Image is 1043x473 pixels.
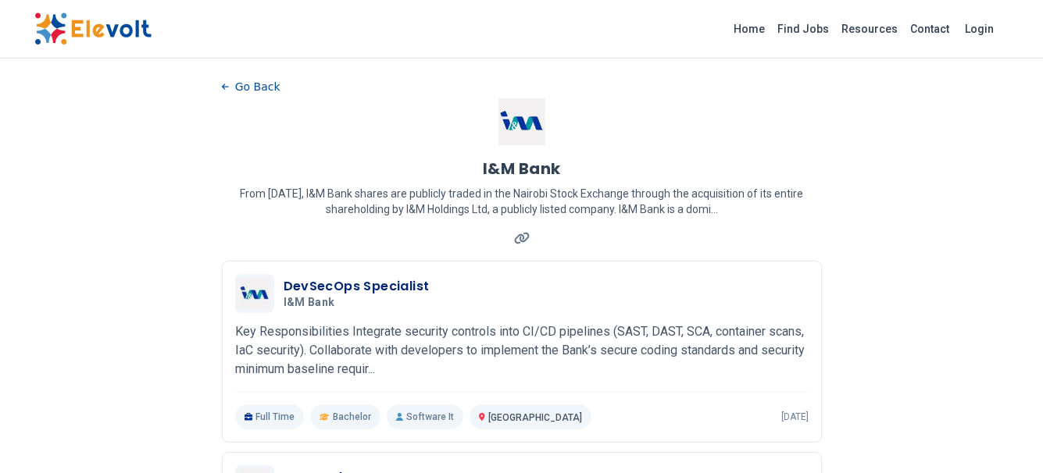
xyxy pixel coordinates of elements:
span: Bachelor [333,411,371,423]
span: [GEOGRAPHIC_DATA] [488,412,582,423]
span: I&M Bank [284,296,335,310]
a: Find Jobs [771,16,835,41]
p: [DATE] [781,411,809,423]
a: Home [727,16,771,41]
a: Login [955,13,1003,44]
h1: I&M Bank [483,158,561,180]
a: I&M BankDevSecOps SpecialistI&M BankKey Responsibilities Integrate security controls into CI/CD p... [235,274,809,429]
img: I&M Bank [239,278,270,309]
a: Contact [904,16,955,41]
h3: DevSecOps Specialist [284,277,430,296]
p: Full Time [235,404,305,429]
iframe: Chat Widget [965,398,1043,473]
p: Key Responsibilities Integrate security controls into CI/CD pipelines (SAST, DAST, SCA, container... [235,322,809,379]
img: Elevolt [34,12,152,45]
img: I&M Bank [498,98,545,145]
a: Resources [835,16,904,41]
p: Software It [387,404,463,429]
button: Go Back [222,75,280,98]
p: From [DATE], I&M Bank shares are publicly traded in the Nairobi Stock Exchange through the acquis... [222,186,822,217]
